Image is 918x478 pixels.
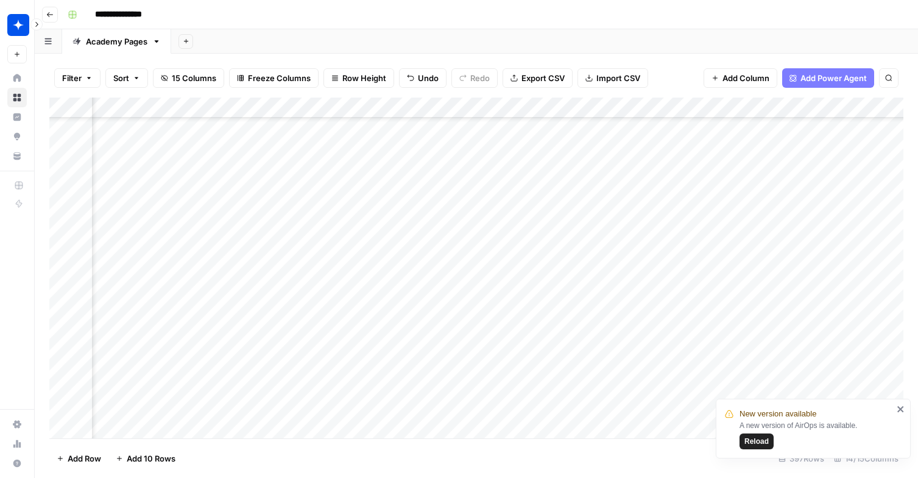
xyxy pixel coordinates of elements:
a: Settings [7,415,27,434]
span: Redo [470,72,490,84]
button: Filter [54,68,101,88]
a: Academy Pages [62,29,171,54]
button: Row Height [323,68,394,88]
span: Add Column [722,72,769,84]
span: Undo [418,72,439,84]
button: Add 10 Rows [108,449,183,468]
button: Add Row [49,449,108,468]
button: Help + Support [7,454,27,473]
button: Undo [399,68,447,88]
span: Reload [744,436,769,447]
span: Sort [113,72,129,84]
button: 15 Columns [153,68,224,88]
button: Add Column [704,68,777,88]
button: Add Power Agent [782,68,874,88]
a: Your Data [7,146,27,166]
a: Home [7,68,27,88]
span: Add Row [68,452,101,465]
button: Freeze Columns [229,68,319,88]
div: Academy Pages [86,35,147,48]
button: Reload [740,433,774,449]
button: Sort [105,68,148,88]
div: 14/15 Columns [829,449,903,468]
a: Usage [7,434,27,454]
img: Wiz Logo [7,14,29,36]
span: Add 10 Rows [127,452,175,465]
span: Freeze Columns [248,72,311,84]
span: New version available [740,408,816,420]
span: Filter [62,72,82,84]
button: Export CSV [503,68,573,88]
a: Opportunities [7,127,27,146]
button: Import CSV [577,68,648,88]
span: Import CSV [596,72,640,84]
a: Insights [7,107,27,127]
span: Add Power Agent [800,72,867,84]
div: 397 Rows [774,449,829,468]
button: Redo [451,68,498,88]
div: A new version of AirOps is available. [740,420,893,449]
span: Row Height [342,72,386,84]
span: Export CSV [521,72,565,84]
button: close [897,404,905,414]
button: Workspace: Wiz [7,10,27,40]
span: 15 Columns [172,72,216,84]
a: Browse [7,88,27,107]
